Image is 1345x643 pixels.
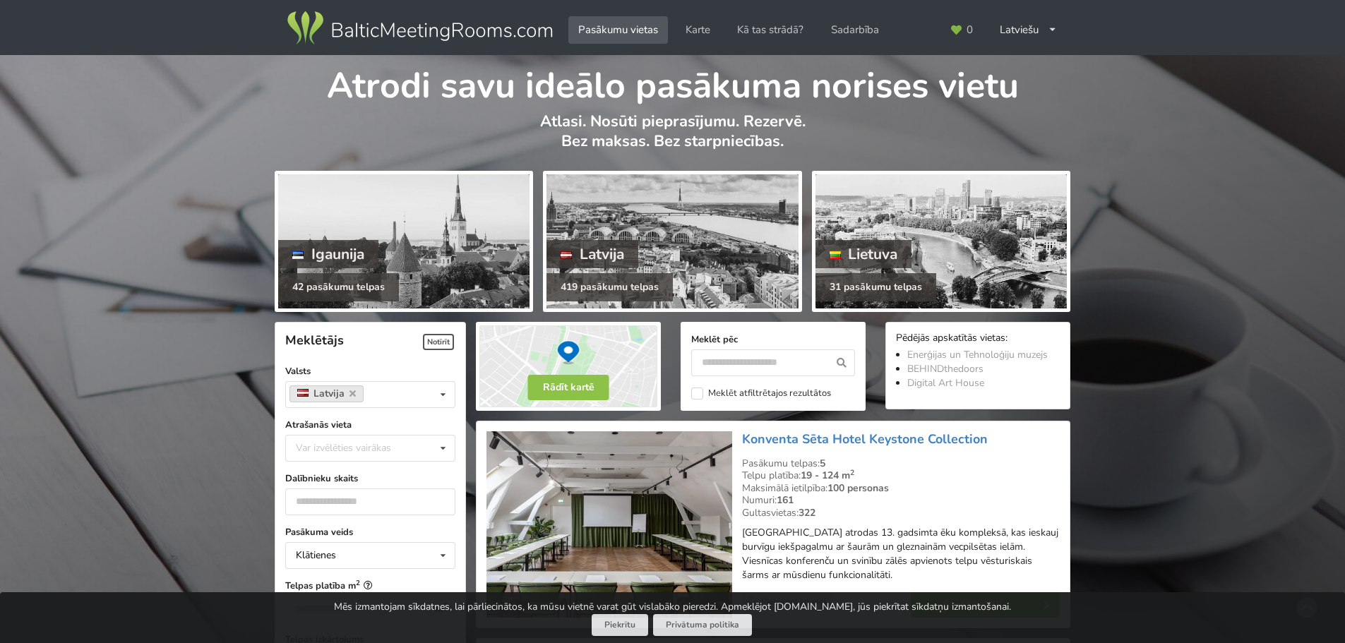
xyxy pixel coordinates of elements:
[546,240,638,268] div: Latvija
[528,375,609,400] button: Rādīt kartē
[278,240,378,268] div: Igaunija
[543,171,801,312] a: Latvija 419 pasākumu telpas
[676,16,720,44] a: Karte
[289,385,364,402] a: Latvija
[742,526,1060,582] p: [GEOGRAPHIC_DATA] atrodas 13. gadsimta ēku kompleksā, kas ieskauj burvīgu iekšpagalmu ar šaurām u...
[476,322,661,411] img: Rādīt kartē
[691,387,831,399] label: Meklēt atfiltrētajos rezultātos
[742,457,1060,470] div: Pasākumu telpas:
[691,332,855,347] label: Meklēt pēc
[285,471,455,486] label: Dalībnieku skaits
[777,493,794,507] strong: 161
[907,376,984,390] a: Digital Art House
[285,332,344,349] span: Meklētājs
[278,273,399,301] div: 42 pasākumu telpas
[742,507,1060,519] div: Gultasvietas:
[546,273,673,301] div: 419 pasākumu telpas
[285,579,455,593] label: Telpas platība m
[990,16,1067,44] div: Latviešu
[812,171,1070,312] a: Lietuva 31 pasākumu telpas
[356,578,360,587] sup: 2
[896,332,1060,346] div: Pēdējās apskatītās vietas:
[285,525,455,539] label: Pasākuma veids
[967,25,973,35] span: 0
[907,348,1048,361] a: Enerģijas un Tehnoloģiju muzejs
[727,16,813,44] a: Kā tas strādā?
[285,364,455,378] label: Valsts
[653,614,752,636] a: Privātuma politika
[285,8,555,48] img: Baltic Meeting Rooms
[742,494,1060,507] div: Numuri:
[827,481,889,495] strong: 100 personas
[275,55,1070,109] h1: Atrodi savu ideālo pasākuma norises vietu
[285,418,455,432] label: Atrašanās vieta
[820,457,825,470] strong: 5
[423,334,454,350] span: Notīrīt
[907,362,984,375] a: BEHINDthedoors
[742,469,1060,482] div: Telpu platība:
[815,240,912,268] div: Lietuva
[275,112,1070,166] p: Atlasi. Nosūti pieprasījumu. Rezervē. Bez maksas. Bez starpniecības.
[850,467,854,478] sup: 2
[486,431,731,618] img: Viesnīca | Vecrīga | Konventa Sēta Hotel Keystone Collection
[568,16,668,44] a: Pasākumu vietas
[275,171,533,312] a: Igaunija 42 pasākumu telpas
[592,614,648,636] button: Piekrītu
[801,469,854,482] strong: 19 - 124 m
[815,273,936,301] div: 31 pasākumu telpas
[742,431,988,447] a: Konventa Sēta Hotel Keystone Collection
[292,440,423,456] div: Var izvēlēties vairākas
[821,16,889,44] a: Sadarbība
[799,506,815,519] strong: 322
[742,482,1060,495] div: Maksimālā ietilpība:
[296,551,336,560] div: Klātienes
